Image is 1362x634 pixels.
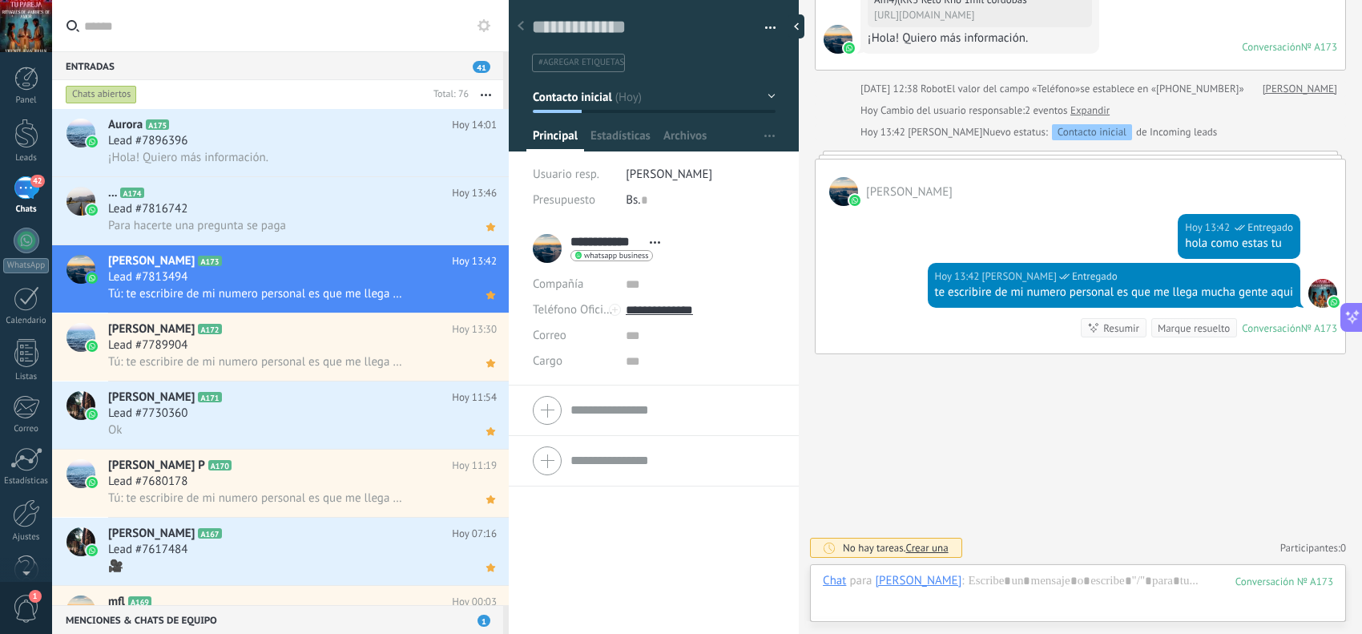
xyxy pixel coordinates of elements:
[538,57,624,68] span: #agregar etiquetas
[108,150,268,165] span: ¡Hola! Quiero más información.
[1263,81,1337,97] a: [PERSON_NAME]
[30,175,44,188] span: 42
[584,252,648,260] span: whatsapp business
[946,81,1080,97] span: El valor del campo «Teléfono»
[3,532,50,543] div: Ajustes
[146,119,169,130] span: A175
[108,406,187,422] span: Lead #7730360
[1080,81,1244,97] span: se establece en «[PHONE_NUMBER]»
[3,476,50,487] div: Estadísticas
[108,526,195,542] span: [PERSON_NAME]
[982,269,1057,285] span: jesus hernandez (Oficina de Venta)
[108,117,143,133] span: Aurora
[533,167,599,182] span: Usuario resp.
[198,256,221,266] span: A173
[108,286,409,301] span: Tú: te escribire de mi numero personal es que me llega mucha gente aqui
[533,302,616,317] span: Teléfono Oficina
[866,184,953,200] span: Edvin Borges
[52,313,509,381] a: avataricon[PERSON_NAME]A172Hoy 13:30Lead #7789904Tú: te escribire de mi numero personal es que me...
[3,424,50,434] div: Correo
[626,167,712,182] span: [PERSON_NAME]
[52,450,509,517] a: avataricon[PERSON_NAME] PA170Hoy 11:19Lead #7680178Tú: te escribire de mi numero personal es que ...
[860,103,880,119] div: Hoy
[961,573,964,589] span: :
[52,51,503,80] div: Entradas
[829,177,858,206] span: Edvin Borges
[452,526,497,542] span: Hoy 07:16
[3,372,50,382] div: Listas
[473,61,490,73] span: 41
[87,477,98,488] img: icon
[3,153,50,164] div: Leads
[982,124,1217,140] div: de Incoming leads
[860,103,1110,119] div: Cambio del usuario responsable:
[1103,321,1139,336] div: Resumir
[849,573,872,589] span: para
[1301,40,1337,54] div: № A173
[1185,220,1232,236] div: Hoy 13:42
[1280,541,1346,555] a: Participantes:0
[208,460,232,470] span: A170
[843,541,949,555] div: No hay tareas.
[108,133,187,149] span: Lead #7896396
[108,559,123,574] span: 🎥
[1185,236,1293,252] div: hola como estas tu
[1340,541,1346,555] span: 0
[1328,297,1340,308] img: waba.svg
[788,14,804,38] div: Ocultar
[533,192,595,208] span: Presupuesto
[108,390,195,406] span: [PERSON_NAME]
[982,124,1047,140] span: Nuevo estatus:
[452,321,497,337] span: Hoy 13:30
[52,605,503,634] div: Menciones & Chats de equipo
[533,128,578,151] span: Principal
[1052,124,1132,140] div: Contacto inicial
[452,185,497,201] span: Hoy 13:46
[52,518,509,585] a: avataricon[PERSON_NAME]A167Hoy 07:16Lead #7617484🎥
[198,324,221,334] span: A172
[626,188,776,213] div: Bs.
[1247,220,1293,236] span: Entregado
[108,218,286,233] span: Para hacerte una pregunta se paga
[128,596,151,607] span: A169
[533,162,614,188] div: Usuario resp.
[1242,40,1301,54] div: Conversación
[533,323,566,349] button: Correo
[108,321,195,337] span: [PERSON_NAME]
[108,491,409,506] span: Tú: te escribire de mi numero personal es que me llega mucha gente aqui
[1308,279,1337,308] span: jesus hernandez
[52,245,509,313] a: avataricon[PERSON_NAME]A173Hoy 13:42Lead #7813494Tú: te escribire de mi numero personal es que me...
[876,573,962,588] div: Edvin Borges
[905,541,948,555] span: Crear una
[108,458,205,474] span: [PERSON_NAME] P
[1235,575,1333,588] div: 173
[452,253,497,269] span: Hoy 13:42
[66,85,137,104] div: Chats abiertos
[452,117,497,133] span: Hoy 14:01
[52,109,509,176] a: avatariconAuroraA175Hoy 14:01Lead #7896396¡Hola! Quiero más información.
[108,269,187,285] span: Lead #7813494
[108,185,117,201] span: ...
[3,204,50,215] div: Chats
[844,42,855,54] img: waba.svg
[29,590,42,603] span: 1
[921,82,946,95] span: Robot
[1070,103,1110,119] a: Expandir
[935,269,982,285] div: Hoy 13:42
[1025,103,1067,119] span: 2 eventos
[1301,321,1337,335] div: № A173
[533,355,562,367] span: Cargo
[108,422,122,438] span: Ok
[87,204,98,216] img: icon
[3,316,50,326] div: Calendario
[108,253,195,269] span: [PERSON_NAME]
[533,272,614,297] div: Compañía
[1072,269,1118,285] span: Entregado
[427,87,469,103] div: Total: 76
[908,125,982,139] span: jesus hernandez
[3,95,50,106] div: Panel
[87,545,98,556] img: icon
[3,258,49,273] div: WhatsApp
[533,349,614,374] div: Cargo
[590,128,651,151] span: Estadísticas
